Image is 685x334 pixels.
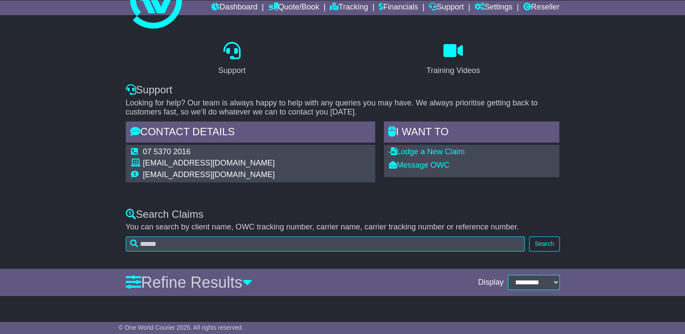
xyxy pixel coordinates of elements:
a: Quote/Book [268,0,319,15]
td: [EMAIL_ADDRESS][DOMAIN_NAME] [143,170,275,180]
span: © One World Courier 2025. All rights reserved. [118,324,243,331]
span: Display [478,278,503,287]
div: Contact Details [126,121,375,145]
a: Refine Results [126,274,252,291]
a: Reseller [523,0,559,15]
p: You can search by client name, OWC tracking number, carrier name, carrier tracking number or refe... [126,223,560,232]
button: Search [529,236,559,251]
td: [EMAIL_ADDRESS][DOMAIN_NAME] [143,159,275,170]
a: Training Videos [421,39,485,80]
div: Support [126,84,560,96]
td: 07 5370 2016 [143,147,275,159]
div: I WANT to [384,121,560,145]
div: Support [218,65,245,76]
a: Lodge a New Claim [389,147,465,156]
p: Looking for help? Our team is always happy to help with any queries you may have. We always prior... [126,99,560,117]
a: Message OWC [389,161,449,169]
div: Training Videos [426,65,480,76]
a: Financials [379,0,418,15]
div: Search Claims [126,208,560,221]
a: Support [213,39,251,80]
a: Settings [475,0,513,15]
a: Support [429,0,464,15]
a: Tracking [330,0,368,15]
a: Dashboard [211,0,258,15]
